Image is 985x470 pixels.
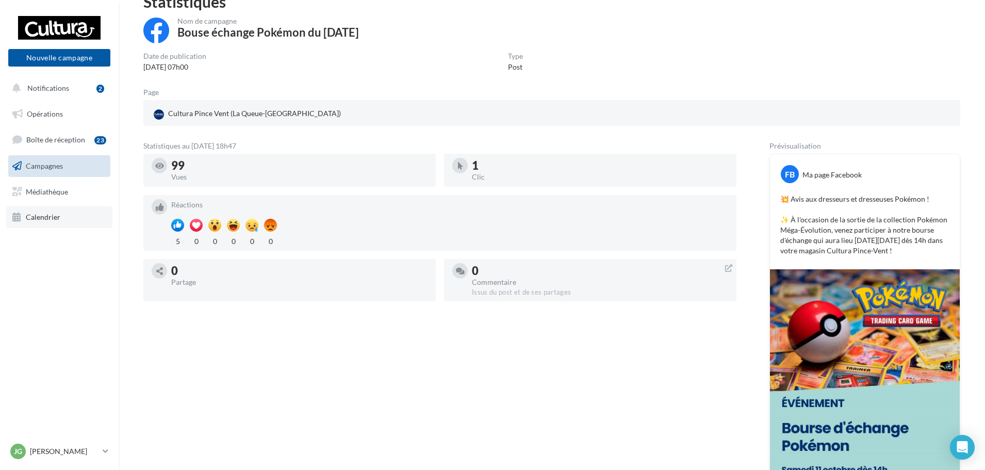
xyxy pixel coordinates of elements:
[227,234,240,247] div: 0
[26,213,60,221] span: Calendrier
[94,136,106,144] div: 23
[27,109,63,118] span: Opérations
[143,53,206,60] div: Date de publication
[177,27,359,38] div: Bouse échange Pokémon du [DATE]
[472,288,728,297] div: Issus du post et de ses partages
[781,165,799,183] div: FB
[171,173,428,181] div: Vues
[769,142,960,150] div: Prévisualisation
[190,234,203,247] div: 0
[6,155,112,177] a: Campagnes
[802,170,862,180] div: Ma page Facebook
[152,106,418,122] a: Cultura Pince Vent (La Queue-[GEOGRAPHIC_DATA])
[26,161,63,170] span: Campagnes
[8,49,110,67] button: Nouvelle campagne
[472,173,728,181] div: Clic
[143,62,206,72] div: [DATE] 07h00
[171,160,428,171] div: 99
[472,279,728,286] div: Commentaire
[208,234,221,247] div: 0
[14,446,22,457] span: JG
[143,89,167,96] div: Page
[472,265,728,277] div: 0
[27,84,69,92] span: Notifications
[152,106,343,122] div: Cultura Pince Vent (La Queue-[GEOGRAPHIC_DATA])
[950,435,975,460] div: Open Intercom Messenger
[171,279,428,286] div: Partage
[177,18,359,25] div: Nom de campagne
[171,265,428,277] div: 0
[6,206,112,228] a: Calendrier
[171,234,184,247] div: 5
[30,446,98,457] p: [PERSON_NAME]
[96,85,104,93] div: 2
[6,128,112,151] a: Boîte de réception23
[171,201,728,208] div: Réactions
[8,442,110,461] a: JG [PERSON_NAME]
[26,135,85,144] span: Boîte de réception
[143,142,736,150] div: Statistiques au [DATE] 18h47
[508,62,523,72] div: Post
[508,53,523,60] div: Type
[26,187,68,196] span: Médiathèque
[6,103,112,125] a: Opérations
[6,77,108,99] button: Notifications 2
[780,194,949,256] p: 💥 Avis aux dresseurs et dresseuses Pokémon ! ✨ À l'occasion de la sortie de la collection Pokémon...
[245,234,258,247] div: 0
[472,160,728,171] div: 1
[6,181,112,203] a: Médiathèque
[264,234,277,247] div: 0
